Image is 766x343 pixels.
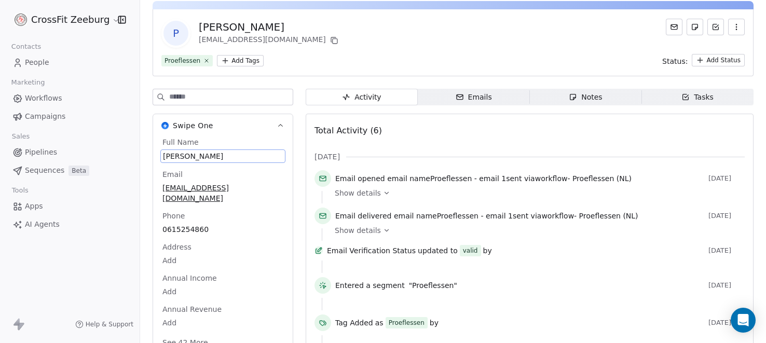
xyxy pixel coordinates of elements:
[456,92,492,103] div: Emails
[375,318,384,328] span: as
[8,162,131,179] a: SequencesBeta
[409,280,457,291] span: "Proeflessen"
[217,55,264,66] button: Add Tags
[483,245,492,256] span: by
[692,54,745,66] button: Add Status
[162,183,283,203] span: [EMAIL_ADDRESS][DOMAIN_NAME]
[8,108,131,125] a: Campaigns
[199,20,340,34] div: [PERSON_NAME]
[160,169,185,180] span: Email
[165,56,200,65] div: Proeflessen
[662,56,688,66] span: Status:
[8,144,131,161] a: Pipelines
[335,174,385,183] span: Email opened
[31,13,110,26] span: CrossFit Zeeburg
[69,166,89,176] span: Beta
[173,120,213,131] span: Swipe One
[25,57,49,68] span: People
[163,21,188,46] span: P
[162,286,283,297] span: Add
[12,11,111,29] button: CrossFit Zeeburg
[25,219,60,230] span: AI Agents
[430,174,506,183] span: Proeflessen - email 1
[7,129,34,144] span: Sales
[86,320,133,328] span: Help & Support
[160,273,219,283] span: Annual Income
[389,318,425,327] div: Proeflessen
[7,39,46,54] span: Contacts
[335,211,638,221] span: email name sent via workflow -
[15,13,27,26] img: logo%20website.jpg
[8,54,131,71] a: People
[418,245,458,256] span: updated to
[708,246,745,255] span: [DATE]
[708,174,745,183] span: [DATE]
[162,255,283,266] span: Add
[163,151,283,161] span: [PERSON_NAME]
[335,188,737,198] a: Show details
[25,201,43,212] span: Apps
[75,320,133,328] a: Help & Support
[8,90,131,107] a: Workflows
[335,212,391,220] span: Email delivered
[335,173,632,184] span: email name sent via workflow -
[708,319,745,327] span: [DATE]
[335,225,381,236] span: Show details
[681,92,714,103] div: Tasks
[162,224,283,235] span: 0615254860
[160,211,187,221] span: Phone
[160,242,194,252] span: Address
[8,216,131,233] a: AI Agents
[569,92,602,103] div: Notes
[160,304,224,314] span: Annual Revenue
[25,93,62,104] span: Workflows
[314,152,340,162] span: [DATE]
[335,188,381,198] span: Show details
[335,225,737,236] a: Show details
[161,122,169,129] img: Swipe One
[8,198,131,215] a: Apps
[7,75,49,90] span: Marketing
[437,212,513,220] span: Proeflessen - email 1
[335,318,373,328] span: Tag Added
[153,114,293,137] button: Swipe OneSwipe One
[430,318,439,328] span: by
[335,280,405,291] span: Entered a segment
[708,212,745,220] span: [DATE]
[25,111,65,122] span: Campaigns
[731,308,756,333] div: Open Intercom Messenger
[25,147,57,158] span: Pipelines
[25,165,64,176] span: Sequences
[327,245,416,256] span: Email Verification Status
[162,318,283,328] span: Add
[463,245,478,256] div: valid
[7,183,33,198] span: Tools
[579,212,638,220] span: Proeflessen (NL)
[708,281,745,290] span: [DATE]
[572,174,632,183] span: Proeflessen (NL)
[199,34,340,47] div: [EMAIL_ADDRESS][DOMAIN_NAME]
[160,137,201,147] span: Full Name
[314,126,382,135] span: Total Activity (6)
